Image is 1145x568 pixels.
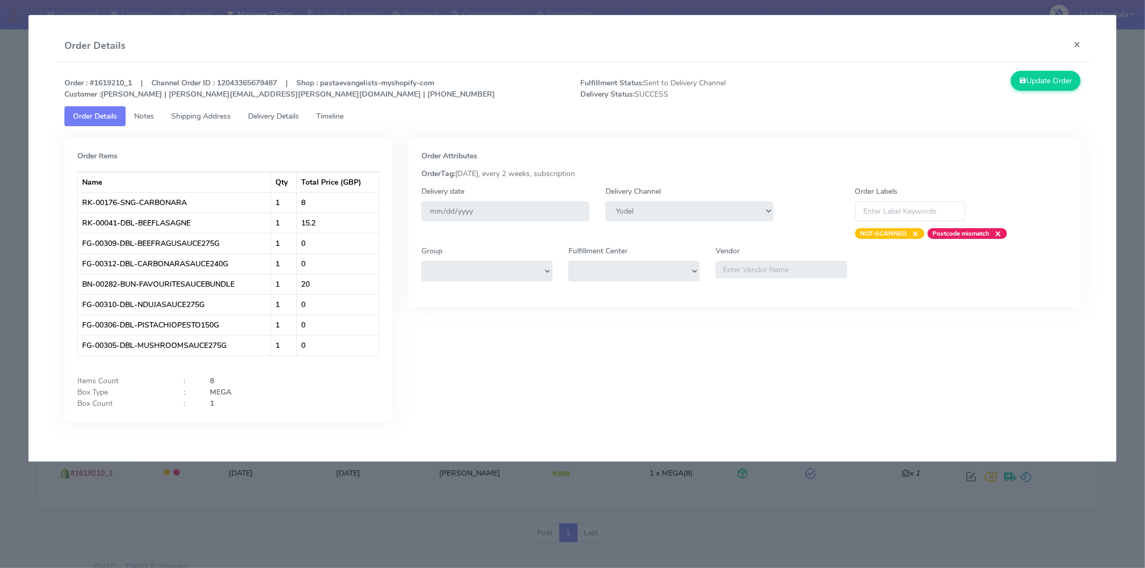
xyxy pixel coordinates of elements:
label: Group [421,245,442,257]
strong: NOT-SCANNED [860,229,907,238]
input: Enter Vendor Name [716,261,847,278]
td: 1 [271,213,297,233]
strong: Postcode mismatch [933,229,990,238]
button: Close [1065,30,1089,59]
ul: Tabs [64,106,1081,126]
td: 0 [297,315,379,335]
label: Delivery Channel [606,186,661,197]
td: 1 [271,192,297,213]
td: 20 [297,274,379,294]
td: 0 [297,253,379,274]
td: 8 [297,192,379,213]
span: × [990,228,1002,239]
td: 1 [271,335,297,355]
td: 1 [271,274,297,294]
button: Update Order [1011,71,1081,91]
span: Delivery Details [248,111,299,121]
td: 0 [297,233,379,253]
label: Vendor [716,245,740,257]
input: Enter Label Keywords [855,201,966,221]
td: BN-00282-BUN-FAVOURITESAUCEBUNDLE [78,274,271,294]
th: Name [78,172,271,192]
strong: Delivery Status: [580,89,635,99]
strong: 8 [210,376,214,386]
label: Delivery date [421,186,464,197]
h4: Order Details [64,39,126,53]
span: Sent to Delivery Channel SUCCESS [572,77,830,100]
span: Shipping Address [171,111,231,121]
td: 0 [297,294,379,315]
td: FG-00309-DBL-BEEFRAGUSAUCE275G [78,233,271,253]
span: × [907,228,919,239]
span: Order Details [73,111,117,121]
th: Total Price (GBP) [297,172,379,192]
span: Notes [134,111,154,121]
strong: Customer : [64,89,101,99]
strong: OrderTag: [421,169,455,179]
strong: Order : #1619210_1 | Channel Order ID : 12043365679487 | Shop : pastaevangelists-myshopify-com [P... [64,78,495,99]
span: Timeline [316,111,344,121]
div: : [176,387,202,398]
td: FG-00306-DBL-PISTACHIOPESTO150G [78,315,271,335]
td: FG-00310-DBL-NDUJASAUCE275G [78,294,271,315]
td: 1 [271,294,297,315]
label: Fulfillment Center [568,245,628,257]
td: 1 [271,315,297,335]
td: RK-00176-SNG-CARBONARA [78,192,271,213]
div: Box Count [69,398,176,409]
div: [DATE], every 2 weeks, subscription [413,168,1076,179]
div: : [176,375,202,387]
strong: MEGA [210,387,231,397]
td: 0 [297,335,379,355]
strong: Order Items [77,151,118,161]
td: 15.2 [297,213,379,233]
strong: Fulfillment Status: [580,78,644,88]
td: RK-00041-DBL-BEEFLASAGNE [78,213,271,233]
div: : [176,398,202,409]
td: FG-00305-DBL-MUSHROOMSAUCE275G [78,335,271,355]
div: Items Count [69,375,176,387]
strong: Order Attributes [421,151,477,161]
td: FG-00312-DBL-CARBONARASAUCE240G [78,253,271,274]
div: Box Type [69,387,176,398]
label: Order Labels [855,186,898,197]
strong: 1 [210,398,214,409]
td: 1 [271,253,297,274]
td: 1 [271,233,297,253]
th: Qty [271,172,297,192]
